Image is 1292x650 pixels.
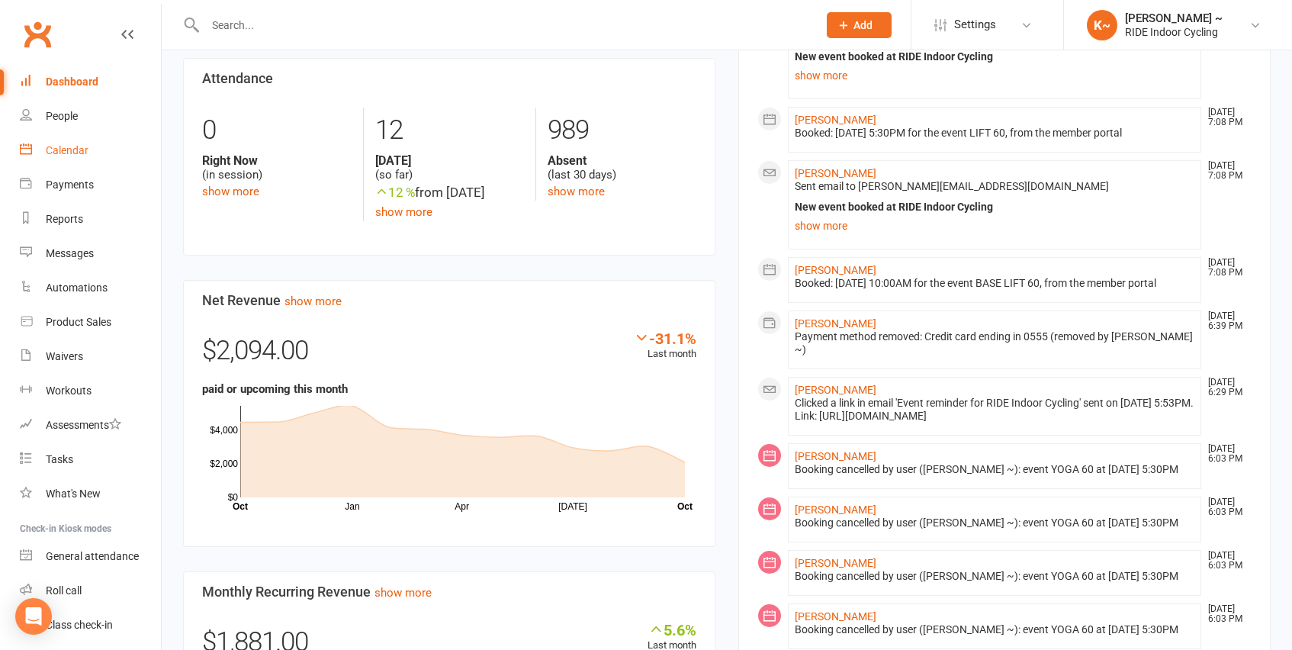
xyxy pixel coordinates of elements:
[795,277,1194,290] div: Booked: [DATE] 10:00AM for the event BASE LIFT 60, from the member portal
[375,182,524,203] div: from [DATE]
[202,293,696,308] h3: Net Revenue
[20,374,161,408] a: Workouts
[20,305,161,339] a: Product Sales
[1200,497,1251,517] time: [DATE] 6:03 PM
[46,419,121,431] div: Assessments
[375,153,524,168] strong: [DATE]
[548,185,605,198] a: show more
[20,442,161,477] a: Tasks
[201,14,807,36] input: Search...
[1087,10,1117,40] div: K~
[795,167,876,179] a: [PERSON_NAME]
[202,330,696,380] div: $2,094.00
[795,127,1194,140] div: Booked: [DATE] 5:30PM for the event LIFT 60, from the member portal
[46,453,73,465] div: Tasks
[795,180,1109,192] span: Sent email to [PERSON_NAME][EMAIL_ADDRESS][DOMAIN_NAME]
[20,134,161,168] a: Calendar
[795,50,1194,63] div: New event booked at RIDE Indoor Cycling
[20,477,161,511] a: What's New
[202,584,696,600] h3: Monthly Recurring Revenue
[46,350,83,362] div: Waivers
[15,598,52,635] div: Open Intercom Messenger
[284,294,342,308] a: show more
[1200,258,1251,278] time: [DATE] 7:08 PM
[1200,444,1251,464] time: [DATE] 6:03 PM
[795,504,876,516] a: [PERSON_NAME]
[46,584,82,597] div: Roll call
[634,330,696,362] div: Last month
[20,574,161,608] a: Roll call
[795,215,1194,237] a: show more
[795,397,1194,423] div: Clicked a link in email 'Event reminder for RIDE Indoor Cycling' sent on [DATE] 5:53PM. Link: [UR...
[795,623,1194,636] div: Booking cancelled by user ([PERSON_NAME] ~): event YOGA 60 at [DATE] 5:30PM
[202,153,352,182] div: (in session)
[18,15,56,53] a: Clubworx
[795,65,1194,86] a: show more
[548,153,696,168] strong: Absent
[46,213,83,225] div: Reports
[46,487,101,500] div: What's New
[374,586,432,600] a: show more
[795,516,1194,529] div: Booking cancelled by user ([PERSON_NAME] ~): event YOGA 60 at [DATE] 5:30PM
[954,8,996,42] span: Settings
[202,71,696,86] h3: Attendance
[20,237,161,271] a: Messages
[375,153,524,182] div: (so far)
[20,65,161,99] a: Dashboard
[795,317,876,330] a: [PERSON_NAME]
[46,619,113,631] div: Class check-in
[46,282,108,294] div: Automations
[795,450,876,462] a: [PERSON_NAME]
[46,179,94,191] div: Payments
[20,168,161,202] a: Payments
[46,110,78,122] div: People
[795,264,876,276] a: [PERSON_NAME]
[795,330,1194,356] div: Payment method removed: Credit card ending in 0555 (removed by [PERSON_NAME] ~)
[795,201,1194,214] div: New event booked at RIDE Indoor Cycling
[46,144,88,156] div: Calendar
[20,202,161,237] a: Reports
[1200,161,1251,181] time: [DATE] 7:08 PM
[1200,311,1251,331] time: [DATE] 6:39 PM
[1125,11,1223,25] div: [PERSON_NAME] ~
[827,12,892,38] button: Add
[20,539,161,574] a: General attendance kiosk mode
[46,76,98,88] div: Dashboard
[20,339,161,374] a: Waivers
[634,330,696,346] div: -31.1%
[202,185,259,198] a: show more
[1200,604,1251,624] time: [DATE] 6:03 PM
[202,108,352,153] div: 0
[202,153,352,168] strong: Right Now
[375,108,524,153] div: 12
[20,408,161,442] a: Assessments
[46,316,111,328] div: Product Sales
[202,382,348,396] strong: paid or upcoming this month
[795,384,876,396] a: [PERSON_NAME]
[548,153,696,182] div: (last 30 days)
[795,557,876,569] a: [PERSON_NAME]
[1200,551,1251,571] time: [DATE] 6:03 PM
[20,99,161,134] a: People
[1200,108,1251,127] time: [DATE] 7:08 PM
[795,570,1194,583] div: Booking cancelled by user ([PERSON_NAME] ~): event YOGA 60 at [DATE] 5:30PM
[46,385,92,397] div: Workouts
[20,608,161,642] a: Class kiosk mode
[795,114,876,126] a: [PERSON_NAME]
[375,205,432,219] a: show more
[375,185,415,200] span: 12 %
[795,610,876,623] a: [PERSON_NAME]
[1125,25,1223,39] div: RIDE Indoor Cycling
[648,621,696,638] div: 5.6%
[46,247,94,259] div: Messages
[1200,378,1251,397] time: [DATE] 6:29 PM
[548,108,696,153] div: 989
[20,271,161,305] a: Automations
[46,550,139,562] div: General attendance
[853,19,873,31] span: Add
[795,463,1194,476] div: Booking cancelled by user ([PERSON_NAME] ~): event YOGA 60 at [DATE] 5:30PM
